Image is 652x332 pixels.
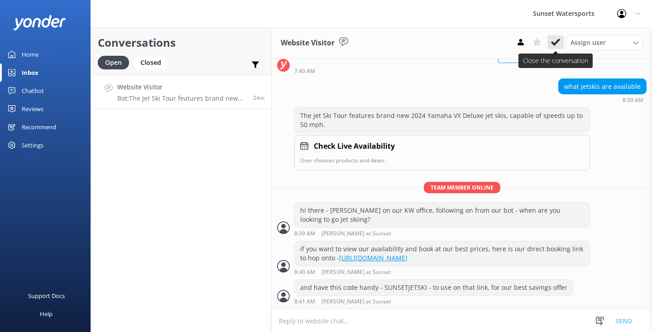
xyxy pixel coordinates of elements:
a: Closed [134,57,173,67]
div: 07:40pm 12-Aug-2025 (UTC -05:00) America/Cancun [294,68,590,74]
div: Settings [22,136,43,154]
span: Team member online [424,182,500,193]
img: yonder-white-logo.png [14,15,66,30]
div: what jetskis are available [559,79,646,94]
div: Closed [134,56,168,69]
div: if you want to view our availability and book at our best prices, here is our direct booking link... [295,241,590,265]
strong: 8:40 AM [294,269,315,275]
div: and have this code handy - SUNSETJETSKI - to use on that link, for our best savings offer [295,280,573,295]
h2: Conversations [98,34,264,51]
span: [PERSON_NAME] at Sunset [321,299,391,305]
span: 08:39pm 12-Aug-2025 (UTC -05:00) America/Cancun [253,94,264,102]
div: Inbox [22,63,38,82]
div: 08:40pm 12-Aug-2025 (UTC -05:00) America/Cancun [294,269,590,275]
div: hi there - [PERSON_NAME] on our KW office, following on from our bot - when are you looking to go... [295,203,590,227]
div: Home [22,45,38,63]
span: Assign user [570,38,606,48]
span: [PERSON_NAME] at Sunset [321,269,391,275]
div: Support Docs [28,287,65,305]
strong: 8:39 AM [623,98,643,103]
div: Reviews [22,100,43,118]
div: Help [40,305,53,323]
div: The Jet Ski Tour features brand new 2024 Yamaha VX Deluxe jet skis, capable of speeds up to 50 mph. [295,108,590,132]
strong: 8:39 AM [294,231,315,237]
h4: Website Visitor [117,82,246,92]
a: [URL][DOMAIN_NAME] [339,254,407,262]
p: Bot: The Jet Ski Tour features brand new 2024 Yamaha VX Deluxe jet skis, capable of speeds up to ... [117,94,246,103]
a: Website VisitorBot:The Jet Ski Tour features brand new 2024 Yamaha VX Deluxe jet skis, capable of... [91,75,271,109]
div: 08:41pm 12-Aug-2025 (UTC -05:00) America/Cancun [294,298,573,305]
div: Open [98,56,129,69]
div: Recommend [22,118,56,136]
div: Chatbot [22,82,44,100]
div: Assign User [566,35,643,50]
div: 08:39pm 12-Aug-2025 (UTC -05:00) America/Cancun [294,230,590,237]
h4: Check Live Availability [314,141,395,152]
h3: Website Visitor [281,37,335,49]
span: [PERSON_NAME] at Sunset [321,231,391,237]
strong: 8:41 AM [294,299,315,305]
p: User chooses products and dates. [300,156,584,165]
strong: 7:40 AM [294,68,315,74]
div: 08:39pm 12-Aug-2025 (UTC -05:00) America/Cancun [558,97,647,103]
a: Open [98,57,134,67]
